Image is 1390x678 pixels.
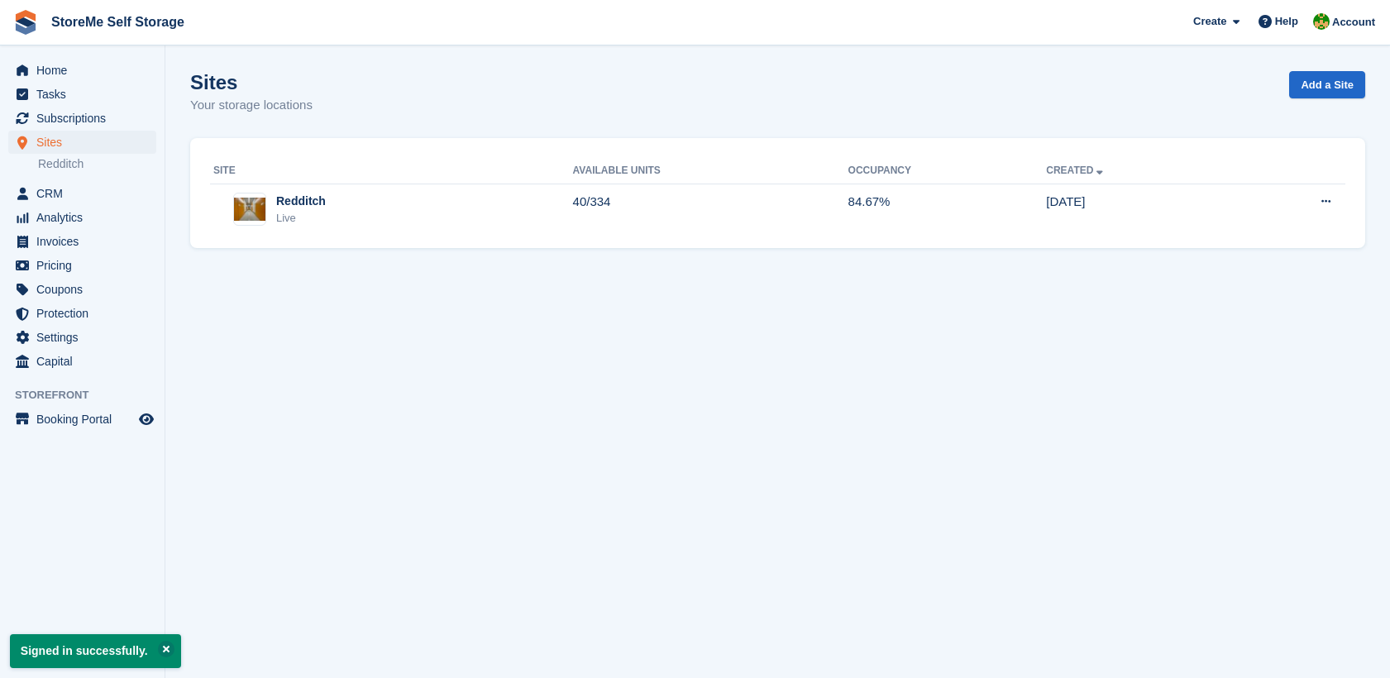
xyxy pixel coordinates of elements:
th: Occupancy [848,158,1047,184]
a: menu [8,59,156,82]
p: Your storage locations [190,96,313,115]
span: Subscriptions [36,107,136,130]
a: StoreMe Self Storage [45,8,191,36]
td: 84.67% [848,184,1047,235]
p: Signed in successfully. [10,634,181,668]
div: Live [276,210,326,227]
a: Redditch [38,156,156,172]
span: Analytics [36,206,136,229]
span: Tasks [36,83,136,106]
span: Invoices [36,230,136,253]
h1: Sites [190,71,313,93]
span: Account [1332,14,1375,31]
a: menu [8,326,156,349]
a: menu [8,302,156,325]
a: Preview store [136,409,156,429]
a: Created [1046,165,1106,176]
span: Booking Portal [36,408,136,431]
span: Help [1275,13,1298,30]
span: Pricing [36,254,136,277]
span: Settings [36,326,136,349]
a: menu [8,350,156,373]
a: menu [8,230,156,253]
th: Site [210,158,573,184]
td: 40/334 [573,184,848,235]
a: menu [8,83,156,106]
span: Capital [36,350,136,373]
span: Coupons [36,278,136,301]
img: stora-icon-8386f47178a22dfd0bd8f6a31ec36ba5ce8667c1dd55bd0f319d3a0aa187defe.svg [13,10,38,35]
span: Create [1193,13,1226,30]
a: Add a Site [1289,71,1365,98]
a: menu [8,206,156,229]
span: Sites [36,131,136,154]
a: menu [8,131,156,154]
img: StorMe [1313,13,1330,30]
span: Protection [36,302,136,325]
span: CRM [36,182,136,205]
a: menu [8,182,156,205]
a: menu [8,408,156,431]
a: menu [8,254,156,277]
th: Available Units [573,158,848,184]
div: Redditch [276,193,326,210]
span: Home [36,59,136,82]
a: menu [8,278,156,301]
span: Storefront [15,387,165,403]
td: [DATE] [1046,184,1235,235]
img: Image of Redditch site [234,198,265,222]
a: menu [8,107,156,130]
